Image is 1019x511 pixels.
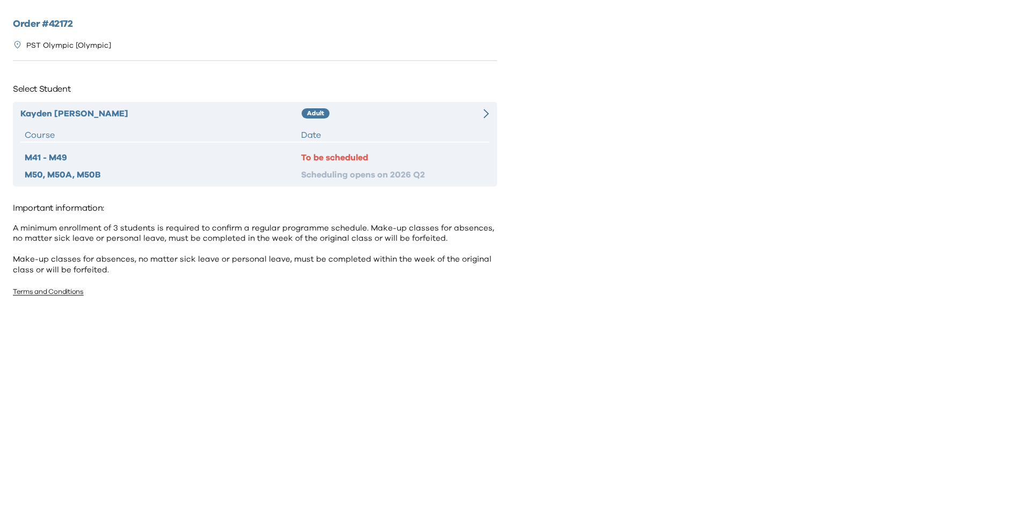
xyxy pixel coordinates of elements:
[13,223,497,276] p: A minimum enrollment of 3 students is required to confirm a regular programme schedule. Make-up c...
[20,107,302,120] div: Kayden [PERSON_NAME]
[301,168,485,181] div: Scheduling opens on 2026 Q2
[26,40,111,51] p: PST Olympic [Olympic]
[13,80,497,98] p: Select Student
[301,129,485,142] div: Date
[25,129,301,142] div: Course
[301,151,485,164] div: To be scheduled
[302,108,329,119] div: Adult
[25,168,301,181] div: M50, M50A, M50B
[13,288,84,295] a: Terms and Conditions
[13,17,497,32] h2: Order # 42172
[25,151,301,164] div: M41 - M49
[13,199,497,217] p: Important information:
